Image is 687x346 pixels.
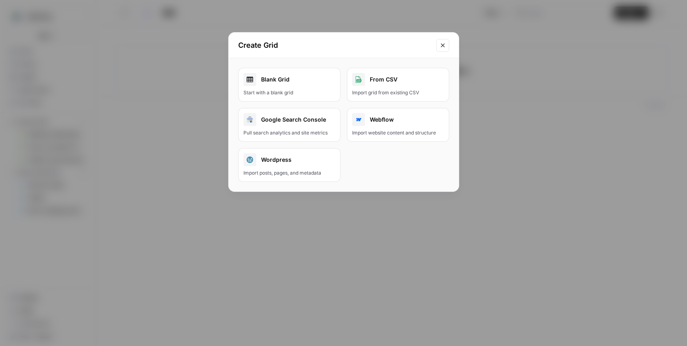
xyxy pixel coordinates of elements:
div: Webflow [352,113,444,126]
button: WebflowImport website content and structure [347,108,449,142]
button: Google Search ConsolePull search analytics and site metrics [238,108,340,142]
div: Blank Grid [243,73,335,86]
div: Import website content and structure [352,129,444,136]
h2: Create Grid [238,40,432,51]
div: Pull search analytics and site metrics [243,129,335,136]
button: Close modal [436,39,449,52]
div: Import grid from existing CSV [352,89,444,96]
button: From CSVImport grid from existing CSV [347,68,449,102]
div: Wordpress [243,153,335,166]
a: Blank GridStart with a blank grid [238,68,340,102]
div: Import posts, pages, and metadata [243,169,335,177]
div: Start with a blank grid [243,89,335,96]
div: From CSV [352,73,444,86]
button: WordpressImport posts, pages, and metadata [238,148,340,182]
div: Google Search Console [243,113,335,126]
